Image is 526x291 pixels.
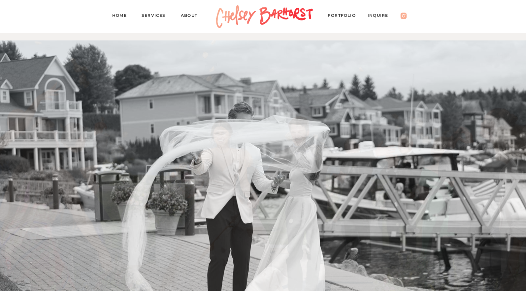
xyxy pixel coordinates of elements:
a: Services [142,12,171,21]
a: Inquire [368,12,395,21]
a: Home [112,12,132,21]
a: PORTFOLIO [328,12,362,21]
a: About [181,12,204,21]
